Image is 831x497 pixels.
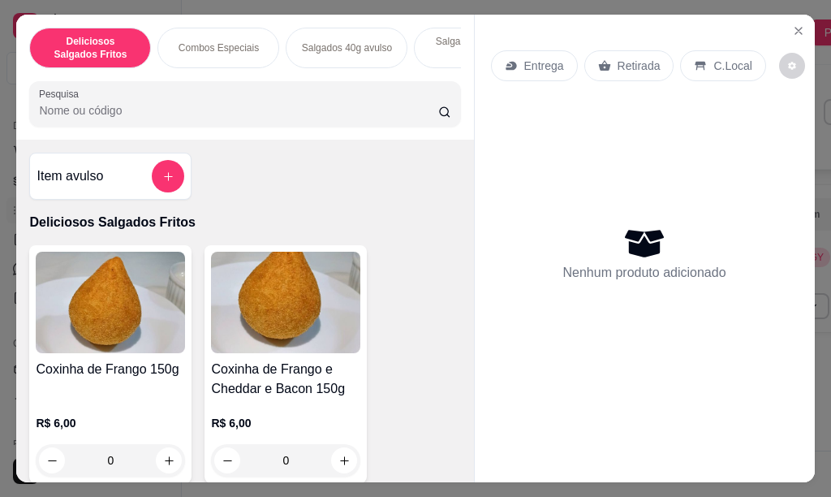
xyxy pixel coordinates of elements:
[36,415,185,431] p: R$ 6,00
[39,87,84,101] label: Pesquisa
[179,41,259,54] p: Combos Especiais
[36,360,185,379] h4: Coxinha de Frango 150g
[428,35,522,61] p: Salgados gourmet 40g
[211,415,360,431] p: R$ 6,00
[29,213,460,232] p: Deliciosos Salgados Fritos
[302,41,392,54] p: Salgados 40g avulso
[618,58,661,74] p: Retirada
[214,447,240,473] button: decrease-product-quantity
[713,58,751,74] p: C.Local
[36,252,185,353] img: product-image
[37,166,103,186] h4: Item avulso
[211,360,360,399] h4: Coxinha de Frango e Cheddar e Bacon 150g
[211,252,360,353] img: product-image
[152,160,184,192] button: add-separate-item
[39,102,438,119] input: Pesquisa
[563,263,726,283] p: Nenhum produto adicionado
[156,447,182,473] button: increase-product-quantity
[786,18,812,44] button: Close
[39,447,65,473] button: decrease-product-quantity
[43,35,137,61] p: Deliciosos Salgados Fritos
[779,53,805,79] button: decrease-product-quantity
[524,58,564,74] p: Entrega
[331,447,357,473] button: increase-product-quantity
